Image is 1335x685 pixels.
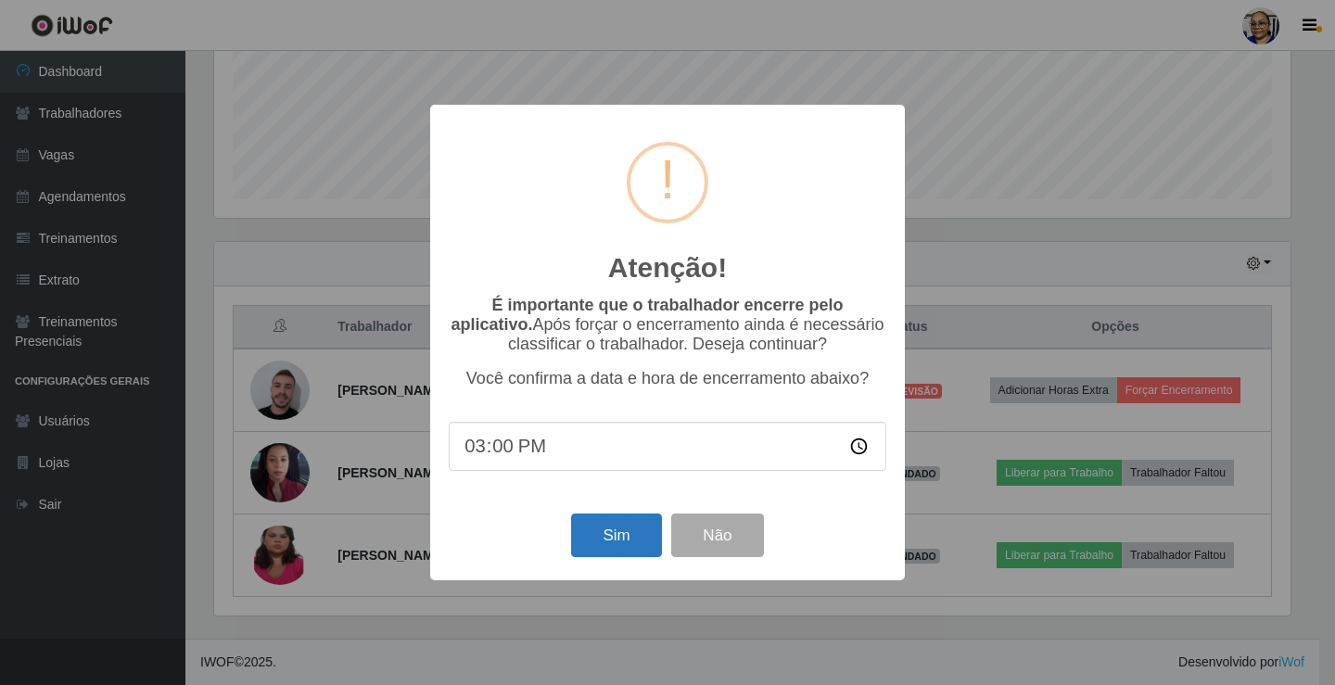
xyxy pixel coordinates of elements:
p: Você confirma a data e hora de encerramento abaixo? [449,369,886,388]
button: Sim [571,514,661,557]
b: É importante que o trabalhador encerre pelo aplicativo. [451,296,843,334]
h2: Atenção! [608,251,727,285]
button: Não [671,514,763,557]
p: Após forçar o encerramento ainda é necessário classificar o trabalhador. Deseja continuar? [449,296,886,354]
